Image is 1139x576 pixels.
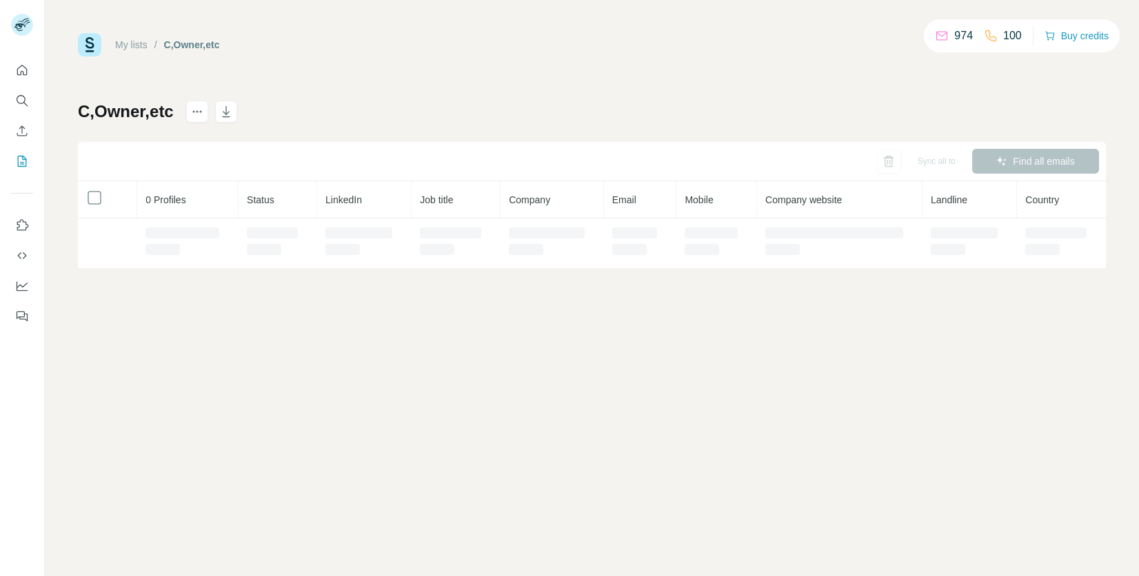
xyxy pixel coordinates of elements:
[612,194,636,205] span: Email
[11,213,33,238] button: Use Surfe on LinkedIn
[11,304,33,329] button: Feedback
[11,119,33,143] button: Enrich CSV
[78,33,101,56] img: Surfe Logo
[164,38,220,52] div: C,Owner,etc
[78,101,174,123] h1: C,Owner,etc
[1003,28,1022,44] p: 100
[186,101,208,123] button: actions
[954,28,973,44] p: 974
[154,38,157,52] li: /
[765,194,842,205] span: Company website
[11,58,33,83] button: Quick start
[931,194,967,205] span: Landline
[1045,26,1109,45] button: Buy credits
[11,88,33,113] button: Search
[509,194,550,205] span: Company
[1025,194,1059,205] span: Country
[685,194,713,205] span: Mobile
[11,149,33,174] button: My lists
[145,194,185,205] span: 0 Profiles
[115,39,148,50] a: My lists
[247,194,274,205] span: Status
[420,194,453,205] span: Job title
[11,243,33,268] button: Use Surfe API
[11,274,33,298] button: Dashboard
[325,194,362,205] span: LinkedIn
